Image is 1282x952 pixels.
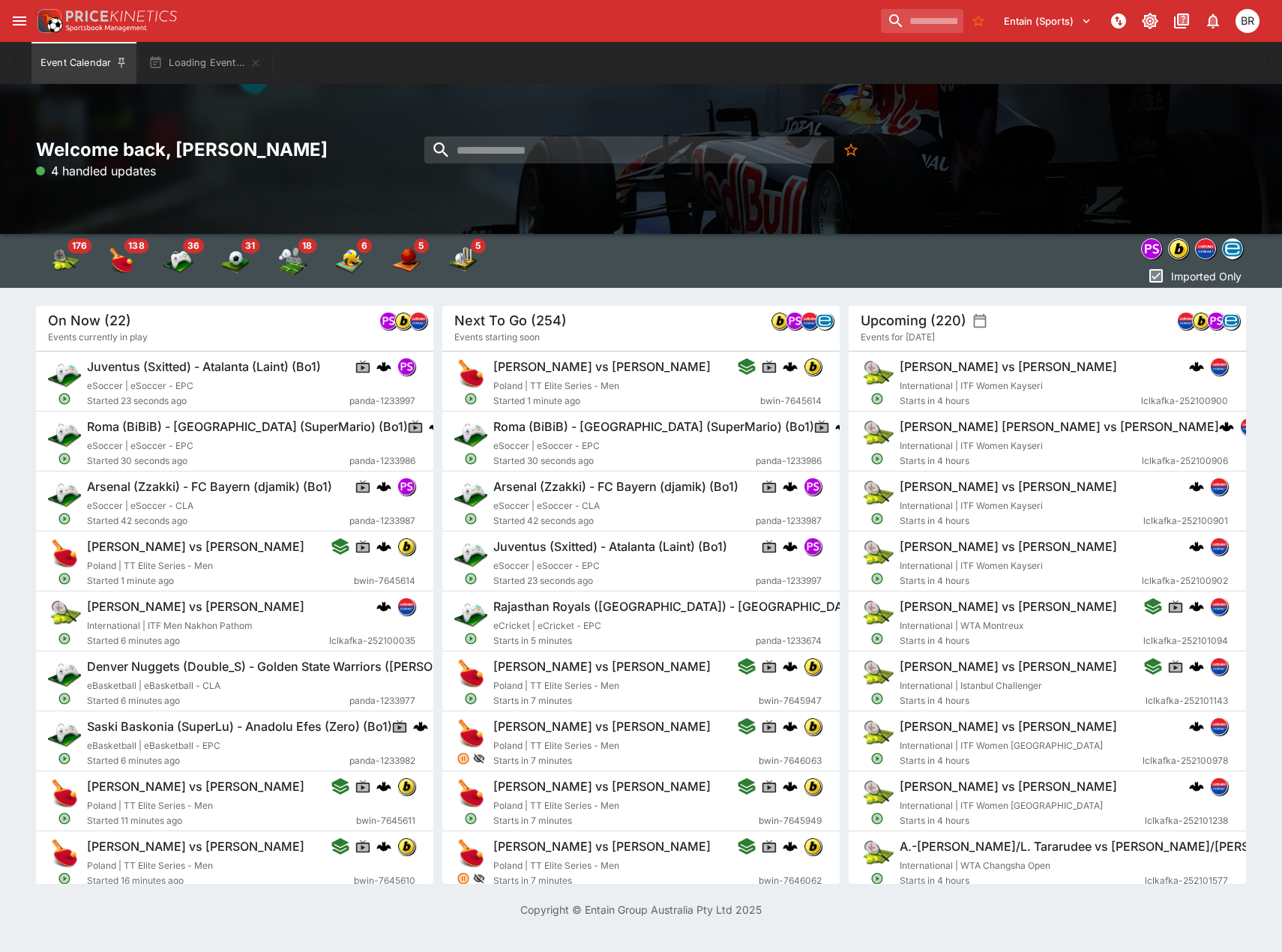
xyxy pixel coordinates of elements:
h6: [PERSON_NAME] vs [PERSON_NAME] [493,359,711,375]
svg: Open [464,512,478,525]
span: 176 [67,238,91,253]
div: cerberus [413,719,428,734]
svg: Open [58,512,71,525]
img: logo-cerberus.svg [1189,779,1204,794]
img: tennis.png [861,837,894,870]
h6: [PERSON_NAME] [PERSON_NAME] vs [PERSON_NAME] [900,419,1219,435]
img: lclkafka.png [801,313,818,329]
div: cerberus [835,419,850,434]
img: logo-cerberus.svg [376,479,391,494]
span: bwin-7646063 [759,753,822,768]
img: basketball [391,246,421,276]
img: bwin.png [398,778,415,795]
span: lclkafka-252101238 [1145,813,1228,828]
img: lclkafka.png [1241,418,1257,435]
span: eBasketball | eBasketball - EPC [87,740,220,751]
div: cerberus [376,539,391,554]
h6: [PERSON_NAME] vs [PERSON_NAME] [87,539,304,555]
span: eSoccer | eSoccer - CLA [493,500,600,511]
img: logo-cerberus.svg [1189,479,1204,494]
span: Started 1 minute ago [87,573,354,588]
img: pandascore.png [804,538,821,555]
img: lclkafka.png [1211,358,1227,375]
img: tennis.png [48,597,81,630]
img: table_tennis.png [454,837,487,870]
span: panda-1233997 [756,573,822,588]
img: logo-cerberus.svg [1189,539,1204,554]
button: settings [972,313,987,328]
h6: Arsenal (Zzakki) - FC Bayern (djamik) (Bo1) [87,479,332,495]
span: panda-1233986 [756,454,822,469]
div: pandascore [804,537,822,555]
button: Notifications [1200,7,1227,34]
span: bwin-7646062 [759,873,822,888]
div: bwin [804,717,822,735]
img: tennis.png [861,537,894,570]
img: tennis.png [861,597,894,630]
span: lclkafka-252100978 [1143,753,1228,768]
span: panda-1233997 [349,394,415,409]
button: Select Tenant [995,9,1101,33]
div: Soccer [220,246,250,276]
span: 138 [124,238,148,253]
div: bwin [771,312,789,330]
span: lclkafka-252100900 [1141,394,1228,409]
div: pandascore [397,358,415,376]
button: Documentation [1168,7,1195,34]
div: betradar [1222,238,1243,259]
img: PriceKinetics [66,10,177,22]
button: Toggle light/dark mode [1137,7,1164,34]
div: cerberus [783,659,798,674]
img: bwin.png [804,358,821,375]
div: bwin [804,358,822,376]
img: table_tennis.png [48,837,81,870]
img: esports.png [454,537,487,570]
img: betradar.png [1223,313,1239,329]
div: lclkafka [1177,312,1195,330]
svg: Open [58,452,71,466]
h6: Roma (BiBiB) - [GEOGRAPHIC_DATA] (SuperMario) (Bo1) [493,419,814,435]
span: Starts in 4 hours [900,454,1142,469]
span: Starts in 4 hours [900,573,1142,588]
div: lclkafka [1240,418,1258,436]
h6: [PERSON_NAME] vs [PERSON_NAME] [900,359,1117,375]
img: logo-cerberus.svg [1189,599,1204,614]
h5: Next To Go (254) [454,312,567,329]
div: cerberus [783,539,798,554]
img: bwin.png [804,718,821,735]
button: No Bookmarks [966,9,990,33]
svg: Open [870,632,884,645]
img: esports.png [48,477,81,510]
span: eSoccer | eSoccer - EPC [493,560,600,571]
img: betradar.png [1223,239,1242,259]
img: logo-cerberus.svg [1189,659,1204,674]
svg: Open [870,692,884,705]
div: lclkafka [801,312,819,330]
p: Imported Only [1171,268,1242,284]
img: pandascore.png [1208,313,1224,329]
img: logo-cerberus.svg [783,479,798,494]
span: 5 [471,238,486,253]
div: lclkafka [1210,657,1228,675]
img: table_tennis.png [454,717,487,750]
img: logo-cerberus.svg [1219,419,1234,434]
img: pandascore.png [1142,239,1161,259]
span: Events for [DATE] [861,330,935,345]
span: Starts in 4 hours [900,394,1141,409]
h6: [PERSON_NAME] vs [PERSON_NAME] [900,779,1117,795]
div: pandascore [1207,312,1225,330]
svg: Open [464,632,478,645]
img: tennis.png [861,358,894,391]
div: bwin [1192,312,1210,330]
div: cerberus [783,359,798,374]
span: International | WTA Montreux [900,620,1024,631]
img: lclkafka.png [1211,778,1227,795]
span: 6 [357,238,372,253]
span: Started 6 minutes ago [87,693,349,708]
button: Event Calendar [31,42,136,84]
span: bwin-7645947 [759,693,822,708]
img: table_tennis.png [454,657,487,690]
svg: Open [58,392,71,406]
h6: [PERSON_NAME] vs [PERSON_NAME] [493,839,711,855]
div: pandascore [804,477,822,495]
